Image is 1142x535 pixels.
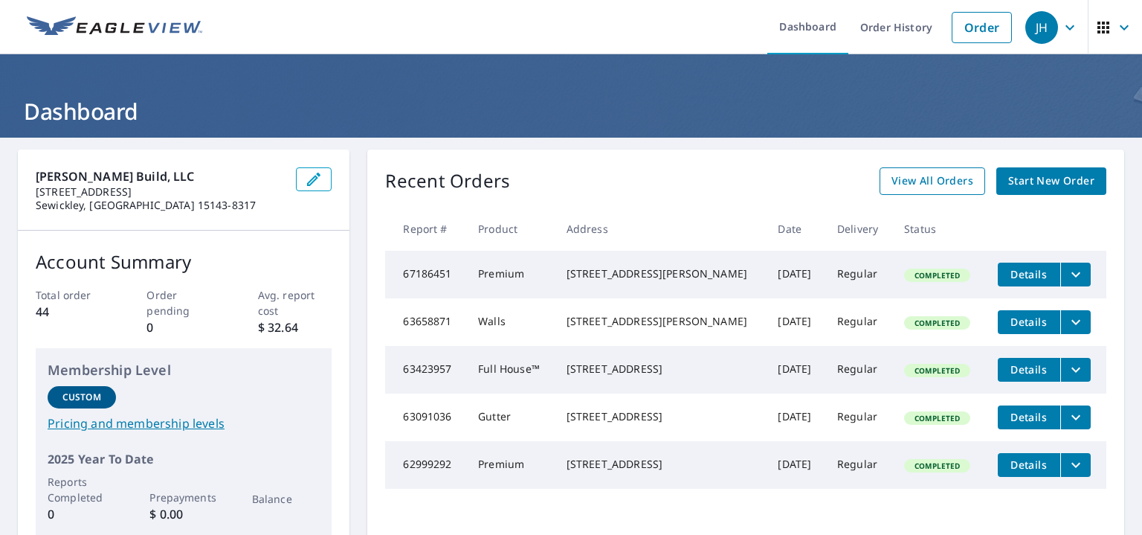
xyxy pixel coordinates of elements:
td: Regular [825,346,892,394]
td: [DATE] [766,394,825,441]
th: Date [766,207,825,251]
td: 67186451 [385,251,466,298]
span: Details [1007,267,1051,281]
button: detailsBtn-63091036 [998,406,1060,429]
td: 62999292 [385,441,466,489]
p: Membership Level [48,360,320,380]
span: Details [1007,315,1051,329]
div: [STREET_ADDRESS] [567,409,755,424]
td: [DATE] [766,441,825,489]
th: Address [555,207,767,251]
div: [STREET_ADDRESS][PERSON_NAME] [567,314,755,329]
th: Product [466,207,555,251]
p: 44 [36,303,110,321]
span: Start New Order [1008,172,1094,190]
p: 0 [146,318,221,336]
span: Completed [906,461,969,471]
a: View All Orders [880,167,985,195]
p: $ 0.00 [149,505,218,523]
td: Regular [825,298,892,346]
td: Premium [466,251,555,298]
th: Status [892,207,985,251]
p: Balance [252,491,320,507]
td: 63423957 [385,346,466,394]
p: [PERSON_NAME] Build, LLC [36,167,284,185]
div: [STREET_ADDRESS][PERSON_NAME] [567,266,755,281]
button: detailsBtn-63423957 [998,358,1060,382]
p: Order pending [146,287,221,318]
button: detailsBtn-63658871 [998,310,1060,334]
p: Sewickley, [GEOGRAPHIC_DATA] 15143-8317 [36,199,284,212]
p: Total order [36,287,110,303]
button: filesDropdownBtn-63423957 [1060,358,1091,382]
p: Custom [62,391,101,404]
th: Delivery [825,207,892,251]
p: Avg. report cost [258,287,332,318]
p: 0 [48,505,116,523]
p: Recent Orders [385,167,510,195]
button: filesDropdownBtn-62999292 [1060,453,1091,477]
span: View All Orders [891,172,973,190]
button: detailsBtn-62999292 [998,453,1060,477]
a: Order [952,12,1012,43]
td: [DATE] [766,298,825,346]
p: Reports Completed [48,474,116,505]
span: Completed [906,270,969,281]
span: Completed [906,413,969,423]
h1: Dashboard [18,96,1124,126]
div: JH [1025,11,1058,44]
button: filesDropdownBtn-63091036 [1060,406,1091,429]
td: Regular [825,441,892,489]
span: Completed [906,365,969,376]
td: Full House™ [466,346,555,394]
td: 63091036 [385,394,466,441]
span: Details [1007,410,1051,424]
button: filesDropdownBtn-63658871 [1060,310,1091,334]
p: $ 32.64 [258,318,332,336]
div: [STREET_ADDRESS] [567,362,755,377]
td: [DATE] [766,251,825,298]
p: [STREET_ADDRESS] [36,185,284,199]
p: 2025 Year To Date [48,450,320,468]
td: Regular [825,394,892,441]
button: filesDropdownBtn-67186451 [1060,263,1091,286]
p: Account Summary [36,249,332,275]
div: [STREET_ADDRESS] [567,457,755,472]
td: Gutter [466,394,555,441]
span: Completed [906,318,969,328]
td: [DATE] [766,346,825,394]
a: Pricing and membership levels [48,414,320,432]
td: Regular [825,251,892,298]
p: Prepayments [149,490,218,505]
img: EV Logo [27,16,202,39]
th: Report # [385,207,466,251]
td: Walls [466,298,555,346]
button: detailsBtn-67186451 [998,263,1060,286]
td: Premium [466,441,555,489]
span: Details [1007,458,1051,472]
span: Details [1007,362,1051,377]
a: Start New Order [996,167,1106,195]
td: 63658871 [385,298,466,346]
